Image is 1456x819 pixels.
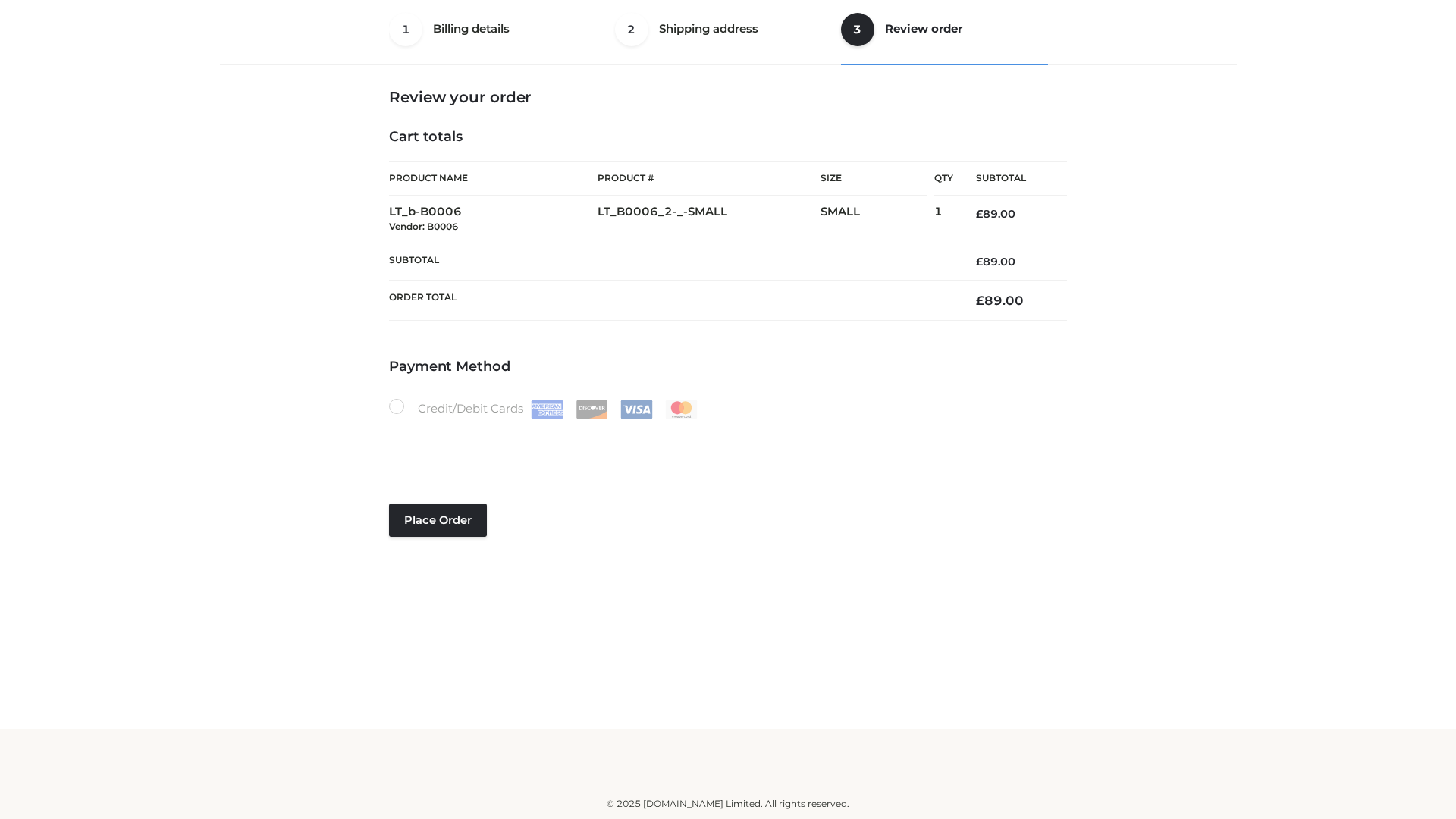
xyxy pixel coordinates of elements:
span: £ [976,207,983,221]
td: 1 [934,196,953,243]
th: Qty [934,161,953,196]
iframe: Secure payment input frame [386,416,1064,472]
button: Place order [389,504,487,537]
span: £ [976,255,983,268]
th: Subtotal [389,243,953,280]
bdi: 89.00 [976,207,1015,221]
th: Product Name [389,161,598,196]
td: LT_b-B0006 [389,196,598,243]
bdi: 89.00 [976,255,1015,268]
span: £ [976,293,984,308]
th: Product # [598,161,821,196]
label: Credit/Debit Cards [389,399,699,419]
th: Subtotal [953,162,1067,196]
h4: Cart totals [389,129,1067,146]
div: © 2025 [DOMAIN_NAME] Limited. All rights reserved. [225,796,1231,811]
small: Vendor: B0006 [389,221,458,232]
h3: Review your order [389,88,1067,106]
img: Discover [576,400,608,419]
h4: Payment Method [389,359,1067,375]
td: SMALL [821,196,934,243]
img: Visa [620,400,653,419]
img: Mastercard [665,400,698,419]
bdi: 89.00 [976,293,1024,308]
th: Order Total [389,281,953,321]
td: LT_B0006_2-_-SMALL [598,196,821,243]
img: Amex [531,400,563,419]
th: Size [821,162,927,196]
